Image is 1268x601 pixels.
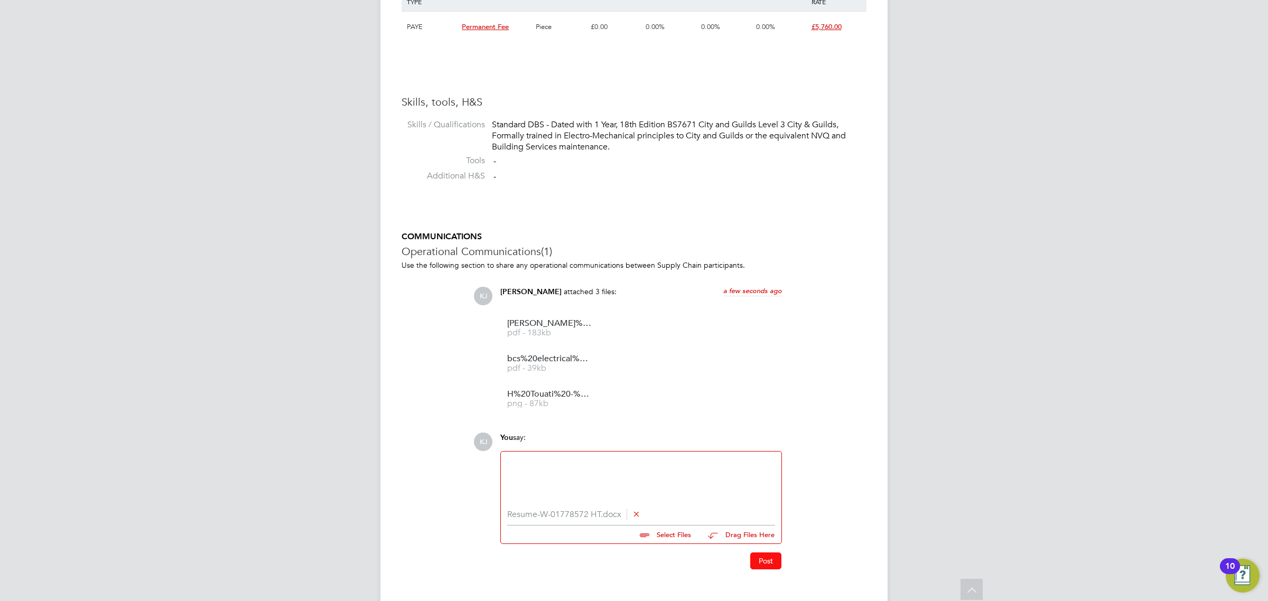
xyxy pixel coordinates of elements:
p: Use the following section to share any operational communications between Supply Chain participants. [402,260,866,270]
div: PAYE [404,12,459,42]
label: Tools [402,155,485,166]
span: png - 87kb [507,400,592,408]
div: Piece [533,12,588,42]
a: H%20Touati%20-%20BGIS png - 87kb [507,390,592,408]
label: Additional H&S [402,171,485,182]
span: You [500,433,513,442]
span: [PERSON_NAME]%20Touati%20-%2018th%20Edition%20E-cert [507,320,592,327]
span: pdf - 39kb [507,364,592,372]
a: bcs%20electrical%201 pdf - 39kb [507,355,592,372]
span: £5,760.00 [812,22,842,31]
span: [PERSON_NAME] [500,287,562,296]
button: Open Resource Center, 10 new notifications [1226,559,1260,593]
div: 10 [1225,566,1235,580]
div: £0.00 [588,12,643,42]
a: [PERSON_NAME]%20Touati%20-%2018th%20Edition%20E-cert pdf - 183kb [507,320,592,337]
button: Drag Files Here [700,524,775,546]
div: Standard DBS - Dated with 1 Year, 18th Edition BS7671 City and Guilds Level 3 City & Guilds, Form... [492,119,866,152]
h5: COMMUNICATIONS [402,231,866,242]
span: (1) [541,245,552,258]
button: Post [750,552,781,569]
span: H%20Touati%20-%20BGIS [507,390,592,398]
label: Skills / Qualifications [402,119,485,130]
span: bcs%20electrical%201 [507,355,592,363]
span: 0.00% [646,22,665,31]
div: say: [500,433,782,451]
span: Permanent Fee [462,22,509,31]
span: KJ [474,287,492,305]
h3: Operational Communications [402,245,866,258]
span: KJ [474,433,492,451]
li: Resume-W-01778572 HT.docx [507,510,775,520]
span: attached 3 files: [564,287,617,296]
span: a few seconds ago [723,286,782,295]
span: 0.00% [701,22,720,31]
h3: Skills, tools, H&S [402,95,866,109]
span: - [493,171,496,182]
span: 0.00% [756,22,775,31]
span: - [493,156,496,166]
span: pdf - 183kb [507,329,592,337]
